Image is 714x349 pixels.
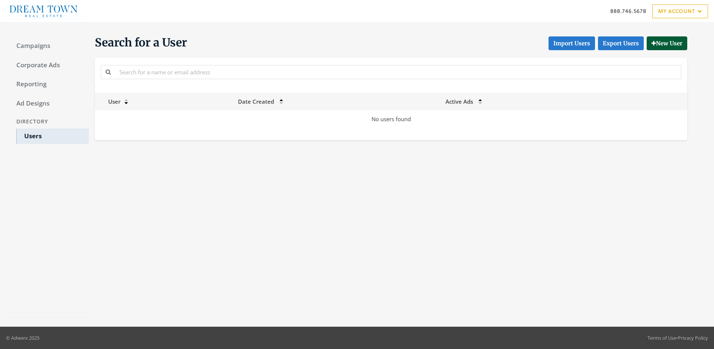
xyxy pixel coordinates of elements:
[99,98,120,105] span: User
[446,98,473,105] span: Active Ads
[598,36,644,50] a: Export Users
[95,110,687,128] td: No users found
[9,58,89,73] a: Corporate Ads
[678,335,708,341] a: Privacy Policy
[6,334,39,342] p: © Adwerx 2025
[610,7,646,15] a: 888.746.5678
[6,2,81,20] img: Adwerx
[238,98,274,105] span: Date Created
[9,96,89,112] a: Ad Designs
[106,69,111,75] i: Search for a name or email address
[652,4,708,18] a: My Account
[9,38,89,54] a: Campaigns
[115,65,681,79] input: Search for a name or email address
[647,335,676,341] a: Terms of Use
[95,35,187,50] span: Search for a User
[647,334,708,342] div: •
[9,115,89,129] div: Directory
[16,129,89,144] a: Users
[9,77,89,92] a: Reporting
[549,36,595,50] button: Import Users
[647,36,687,50] button: New User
